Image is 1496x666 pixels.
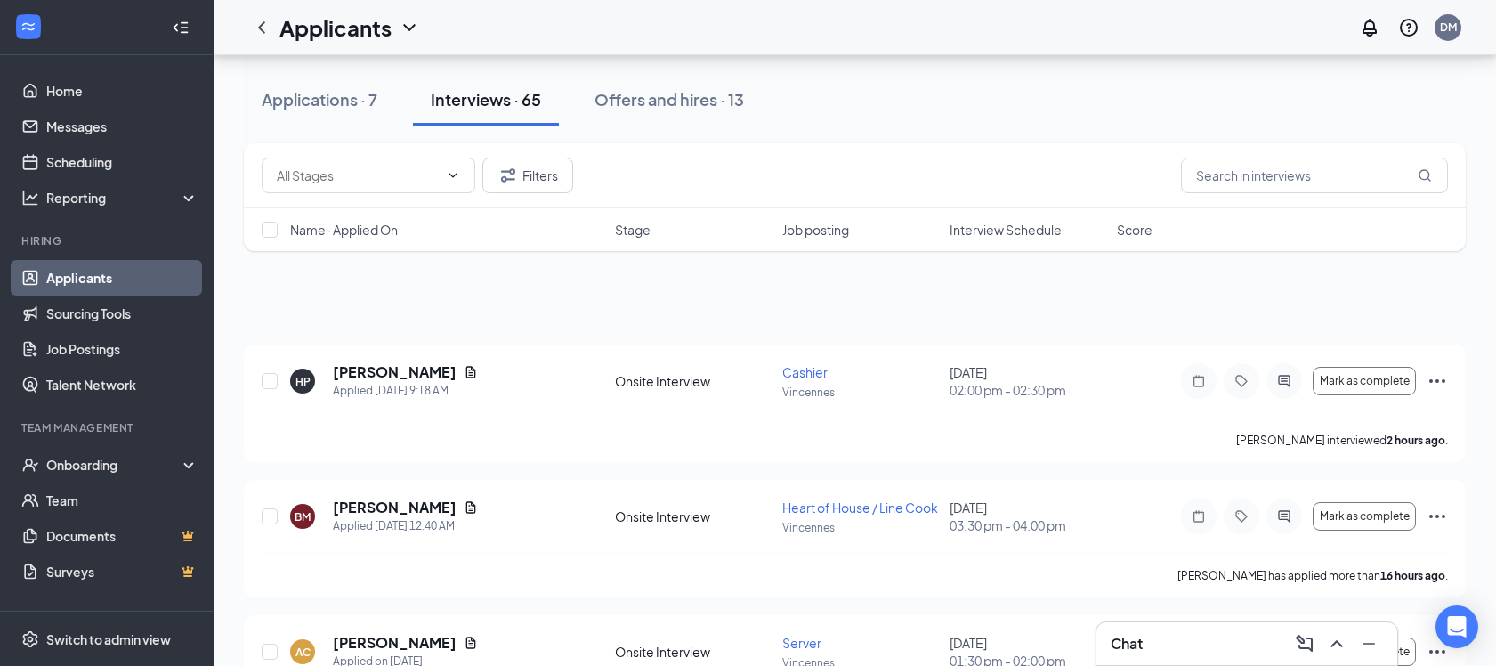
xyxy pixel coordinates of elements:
div: Open Intercom Messenger [1435,605,1478,648]
div: Payroll [21,607,195,622]
div: Applications · 7 [262,88,377,110]
svg: Minimize [1358,633,1379,654]
p: Vincennes [782,520,939,535]
svg: QuestionInfo [1398,17,1419,38]
span: Name · Applied On [290,221,398,239]
div: Onboarding [46,456,183,474]
svg: ComposeMessage [1294,633,1315,654]
svg: Ellipses [1427,506,1448,527]
p: [PERSON_NAME] interviewed . [1236,433,1448,448]
div: [DATE] [950,363,1106,399]
h1: Applicants [279,12,392,43]
a: Scheduling [46,144,198,180]
b: 2 hours ago [1387,434,1445,447]
svg: Filter [497,165,519,186]
span: Server [782,635,821,651]
a: Talent Network [46,367,198,402]
div: Interviews · 65 [431,88,541,110]
span: Score [1117,221,1152,239]
div: Team Management [21,420,195,435]
svg: Tag [1231,509,1252,524]
div: AC [295,645,311,660]
div: Onsite Interview [615,643,772,661]
svg: UserCheck [21,456,39,474]
span: Mark as complete [1320,375,1410,387]
div: Offers and hires · 13 [594,88,744,110]
svg: Tag [1231,374,1252,388]
h5: [PERSON_NAME] [333,362,457,382]
svg: ChevronLeft [251,17,272,38]
button: Mark as complete [1313,367,1416,395]
div: Reporting [46,189,199,207]
span: Stage [615,221,651,239]
a: Sourcing Tools [46,296,198,331]
div: Hiring [21,233,195,248]
input: All Stages [277,166,439,185]
div: [DATE] [950,499,1106,534]
a: Messages [46,109,198,144]
svg: Ellipses [1427,370,1448,392]
div: HP [295,374,311,389]
svg: Ellipses [1427,641,1448,662]
button: ComposeMessage [1290,629,1319,658]
button: Filter Filters [482,158,573,193]
div: Switch to admin view [46,630,171,648]
p: Vincennes [782,385,939,400]
a: Home [46,73,198,109]
p: [PERSON_NAME] has applied more than . [1177,568,1448,583]
span: 02:00 pm - 02:30 pm [950,381,1106,399]
svg: ActiveChat [1274,374,1295,388]
span: Mark as complete [1320,510,1410,523]
span: Cashier [782,364,828,380]
svg: Document [464,500,478,515]
div: Applied [DATE] 9:18 AM [333,382,478,400]
h5: [PERSON_NAME] [333,498,457,517]
button: ChevronUp [1322,629,1351,658]
svg: ChevronDown [399,17,420,38]
div: Onsite Interview [615,372,772,390]
button: Minimize [1354,629,1383,658]
h5: [PERSON_NAME] [333,633,457,653]
span: 03:30 pm - 04:00 pm [950,516,1106,534]
b: 16 hours ago [1380,569,1445,582]
svg: Collapse [172,19,190,37]
svg: Document [464,365,478,379]
svg: WorkstreamLogo [20,18,37,36]
a: Applicants [46,260,198,296]
h3: Chat [1111,634,1143,654]
svg: ActiveChat [1274,509,1295,524]
div: Applied [DATE] 12:40 AM [333,517,478,535]
svg: ChevronUp [1326,633,1347,654]
div: Onsite Interview [615,508,772,525]
a: SurveysCrown [46,554,198,589]
span: Job posting [782,221,849,239]
svg: Notifications [1359,17,1380,38]
span: Interview Schedule [950,221,1062,239]
svg: Document [464,636,478,650]
div: BM [295,509,311,524]
div: DM [1440,20,1457,35]
a: DocumentsCrown [46,518,198,554]
svg: Note [1188,509,1209,524]
svg: ChevronDown [446,168,460,183]
button: Mark as complete [1313,502,1416,531]
svg: MagnifyingGlass [1418,168,1432,183]
svg: Note [1188,374,1209,388]
a: Team [46,483,198,518]
span: Heart of House / Line Cook [782,499,938,516]
svg: Settings [21,630,39,648]
a: Job Postings [46,331,198,367]
svg: Analysis [21,189,39,207]
input: Search in interviews [1181,158,1448,193]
